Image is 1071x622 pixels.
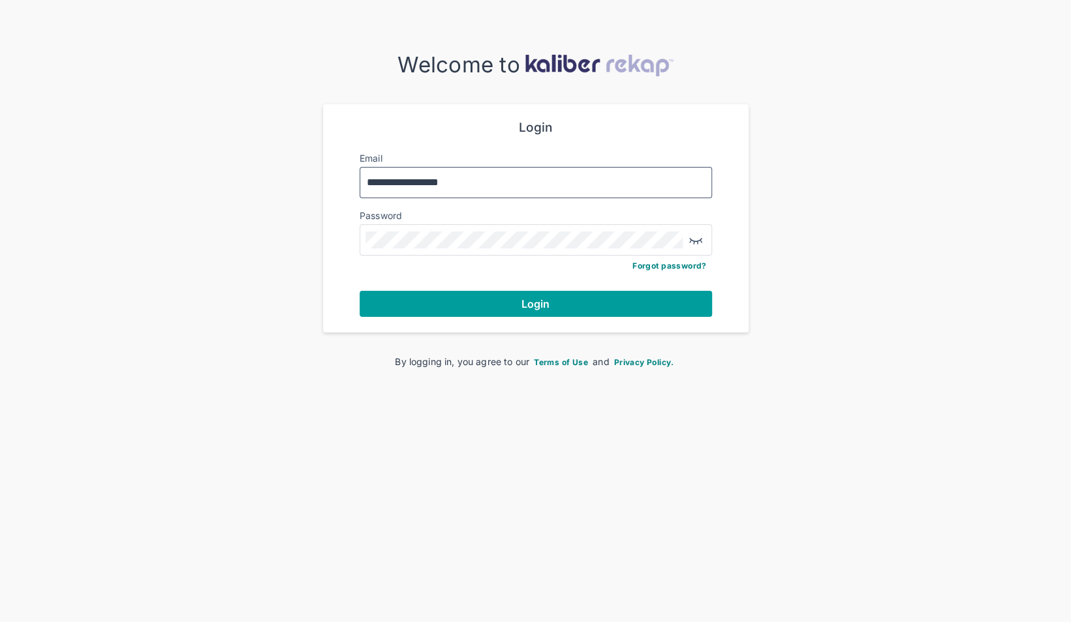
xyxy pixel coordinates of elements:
[614,357,674,367] span: Privacy Policy.
[532,356,590,367] a: Terms of Use
[360,120,712,136] div: Login
[534,357,588,367] span: Terms of Use
[360,291,712,317] button: Login
[632,261,706,271] a: Forgot password?
[344,355,728,368] div: By logging in, you agree to our and
[521,297,550,310] span: Login
[612,356,676,367] a: Privacy Policy.
[360,153,382,164] label: Email
[360,210,403,221] label: Password
[525,54,674,76] img: kaliber-logo
[688,232,704,248] img: eye-closed.fa43b6e4.svg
